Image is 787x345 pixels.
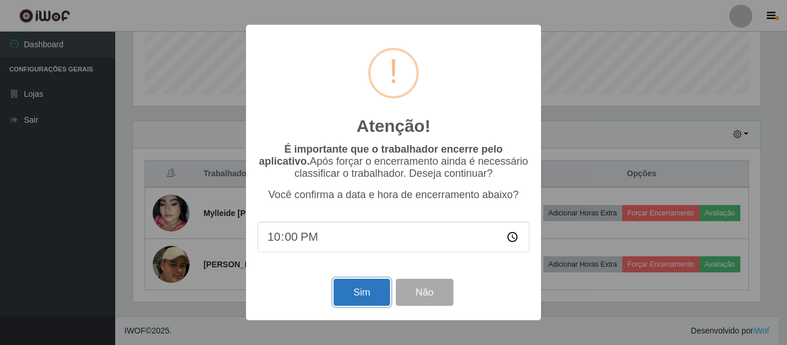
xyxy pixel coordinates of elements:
p: Você confirma a data e hora de encerramento abaixo? [258,189,529,201]
p: Após forçar o encerramento ainda é necessário classificar o trabalhador. Deseja continuar? [258,143,529,180]
b: É importante que o trabalhador encerre pelo aplicativo. [259,143,502,167]
h2: Atenção! [357,116,430,137]
button: Sim [334,279,389,306]
button: Não [396,279,453,306]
